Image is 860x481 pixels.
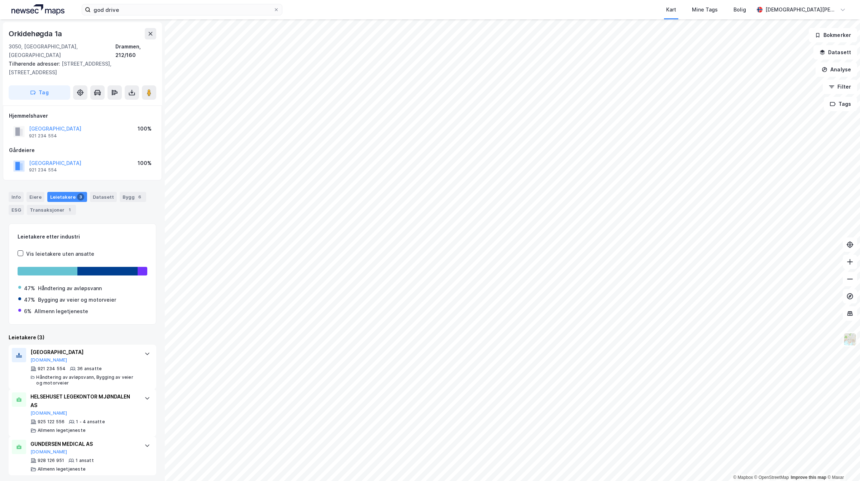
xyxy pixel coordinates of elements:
[77,366,102,372] div: 36 ansatte
[76,419,105,425] div: 1 - 4 ansatte
[24,296,35,304] div: 47%
[791,475,826,480] a: Improve this map
[9,112,156,120] div: Hjemmelshaver
[38,466,86,472] div: Allmenn legetjeneste
[9,42,115,60] div: 3050, [GEOGRAPHIC_DATA], [GEOGRAPHIC_DATA]
[38,419,64,425] div: 925 122 556
[11,4,64,15] img: logo.a4113a55bc3d86da70a041830d287a7e.svg
[90,192,117,202] div: Datasett
[9,85,70,100] button: Tag
[30,410,67,416] button: [DOMAIN_NAME]
[30,348,137,357] div: [GEOGRAPHIC_DATA]
[30,449,67,455] button: [DOMAIN_NAME]
[136,193,143,201] div: 6
[27,192,44,202] div: Eiere
[666,5,676,14] div: Kart
[816,62,857,77] button: Analyse
[843,333,857,346] img: Z
[9,146,156,155] div: Gårdeiere
[30,440,137,448] div: GUNDERSEN MEDICAL AS
[38,458,64,463] div: 928 126 951
[29,133,57,139] div: 921 234 554
[26,250,94,258] div: Vis leietakere uten ansatte
[36,374,137,386] div: Håndtering av avløpsvann, Bygging av veier og motorveier
[38,428,86,433] div: Allmenn legetjeneste
[138,159,152,168] div: 100%
[9,192,24,202] div: Info
[9,61,62,67] span: Tilhørende adresser:
[9,333,156,342] div: Leietakere (3)
[66,206,73,213] div: 1
[823,80,857,94] button: Filter
[38,296,116,304] div: Bygging av veier og motorveier
[115,42,156,60] div: Drammen, 212/160
[24,307,32,316] div: 6%
[765,5,837,14] div: [DEMOGRAPHIC_DATA][PERSON_NAME]
[38,284,102,293] div: Håndtering av avløpsvann
[18,232,147,241] div: Leietakere etter industri
[9,28,63,39] div: Orkidehøgda 1a
[813,45,857,60] button: Datasett
[9,60,150,77] div: [STREET_ADDRESS], [STREET_ADDRESS]
[29,167,57,173] div: 921 234 554
[91,4,273,15] input: Søk på adresse, matrikkel, gårdeiere, leietakere eller personer
[34,307,88,316] div: Allmenn legetjeneste
[30,357,67,363] button: [DOMAIN_NAME]
[9,205,24,215] div: ESG
[47,192,87,202] div: Leietakere
[809,28,857,42] button: Bokmerker
[733,475,753,480] a: Mapbox
[76,458,94,463] div: 1 ansatt
[38,366,66,372] div: 921 234 554
[30,392,137,410] div: HELSEHUSET LEGEKONTOR MJØNDALEN AS
[824,447,860,481] iframe: Chat Widget
[27,205,76,215] div: Transaksjoner
[692,5,718,14] div: Mine Tags
[77,193,84,201] div: 3
[138,124,152,133] div: 100%
[754,475,789,480] a: OpenStreetMap
[24,284,35,293] div: 47%
[824,97,857,111] button: Tags
[734,5,746,14] div: Bolig
[120,192,146,202] div: Bygg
